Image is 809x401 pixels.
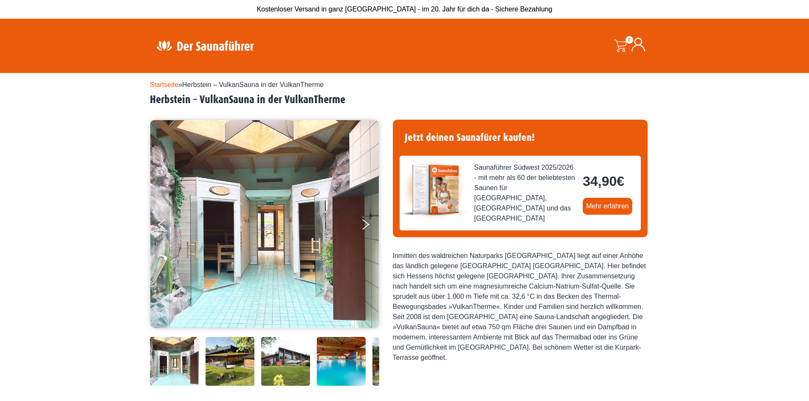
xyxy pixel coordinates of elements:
[150,81,179,88] a: Startseite
[626,36,633,44] span: 0
[583,198,632,215] a: Mehr erfahren
[361,216,382,237] button: Next
[400,156,468,224] img: der-saunafuehrer-2025-suedwest.jpg
[150,81,324,88] span: »
[393,251,648,363] div: Inmitten des waldreichen Naturparks [GEOGRAPHIC_DATA] liegt auf einer Anhöhe das ländlich gelegen...
[182,81,324,88] span: Herbstein – VulkanSauna in der VulkanTherme
[150,93,660,107] h2: Herbstein – VulkanSauna in der VulkanTherme
[257,6,552,13] span: Kostenloser Versand in ganz [GEOGRAPHIC_DATA] - im 20. Jahr für dich da - Sichere Bezahlung
[617,174,624,189] span: €
[474,163,576,224] span: Saunaführer Südwest 2025/2026 - mit mehr als 60 der beliebtesten Saunen für [GEOGRAPHIC_DATA], [G...
[583,174,624,189] bdi: 34,90
[400,126,641,149] h4: Jetzt deinen Saunafürer kaufen!
[158,216,180,237] button: Previous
